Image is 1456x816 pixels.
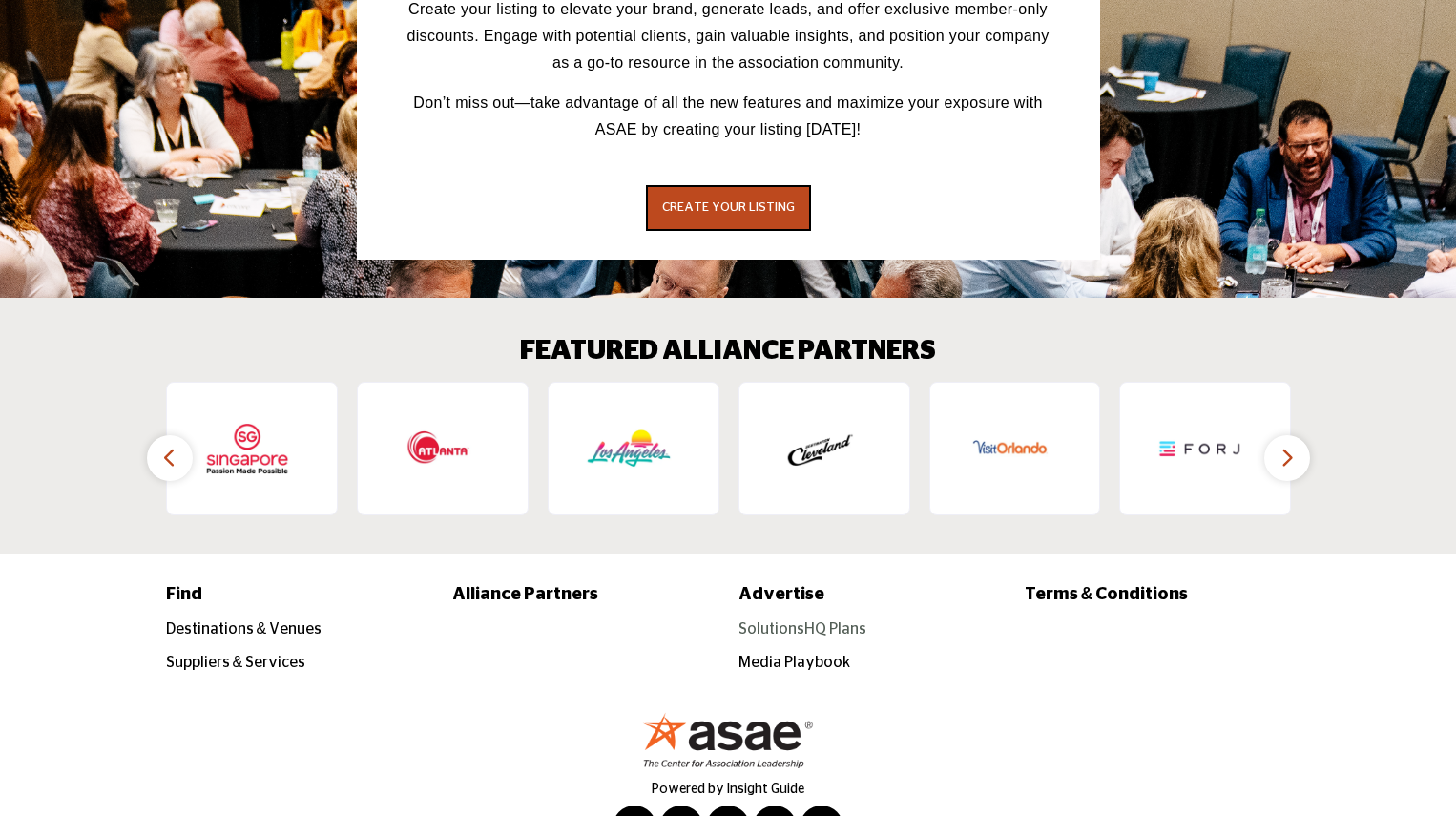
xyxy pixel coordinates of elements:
a: Powered by Insight Guide [652,783,804,796]
span: CREATE YOUR LISTING [662,201,795,214]
a: Find [166,582,432,608]
a: Destinations & Venues [166,621,322,637]
span: Don’t miss out—take advantage of all the new features and maximize your exposure with ASAE by cre... [413,94,1042,137]
img: Singapore Passion Made Possible [204,406,290,492]
span: Create your listing to elevate your brand, generate leads, and offer exclusive member-only discou... [406,1,1049,71]
img: Destination Cleveland [777,406,863,492]
a: Advertise [738,582,1005,608]
img: Visit Orlando [967,406,1052,492]
h2: FEATURED ALLIANCE PARTNERS [520,336,936,368]
img: Los Angeles Tourism and Convention Board [586,406,672,492]
img: Forj [1157,406,1243,492]
img: Atlanta Convention & Visitors Bureau [395,406,481,492]
a: SolutionsHQ Plans [738,621,866,637]
button: CREATE YOUR LISTING [646,185,811,231]
a: Terms & Conditions [1025,582,1291,608]
img: No Site Logo [642,712,814,768]
a: Media Playbook [738,655,850,670]
a: Alliance Partners [452,582,718,608]
a: Suppliers & Services [166,655,306,670]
